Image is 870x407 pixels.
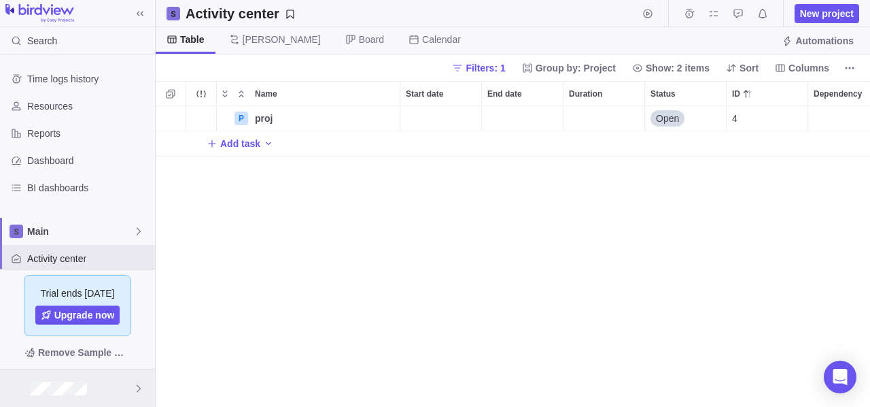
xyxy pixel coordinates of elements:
[217,106,400,131] div: Name
[645,106,726,131] div: Open
[650,87,676,101] span: Status
[234,112,248,125] div: P
[220,137,260,150] span: Add task
[156,106,870,407] div: grid
[422,33,461,46] span: Calendar
[569,87,602,101] span: Duration
[795,34,854,48] span: Automations
[727,106,807,131] div: 4
[186,106,217,131] div: Trouble indication
[824,361,856,393] div: Open Intercom Messenger
[729,10,748,21] a: Approval requests
[727,106,808,131] div: ID
[645,106,727,131] div: Status
[186,4,279,23] h2: Activity center
[646,61,710,75] span: Show: 2 items
[536,61,616,75] span: Group by: Project
[180,4,301,23] span: Save your current layout and filters as a View
[27,181,150,195] span: BI dashboards
[487,87,522,101] span: End date
[249,82,400,105] div: Name
[447,59,510,78] span: Filters: 1
[482,82,563,105] div: End date
[656,112,679,125] span: Open
[753,10,772,21] a: Notifications
[563,106,645,131] div: Duration
[180,33,205,46] span: Table
[400,82,481,105] div: Start date
[400,106,482,131] div: Start date
[814,87,862,101] span: Dependency
[263,134,274,153] span: Add activity
[161,84,180,103] span: Selection mode
[233,84,249,103] span: Collapse
[41,287,115,300] span: Trial ends [DATE]
[800,7,854,20] span: New project
[27,99,150,113] span: Resources
[249,106,400,131] div: proj
[217,84,233,103] span: Expand
[38,344,130,361] span: Remove Sample Data
[27,34,57,48] span: Search
[729,4,748,23] span: Approval requests
[840,59,859,78] span: More actions
[732,87,740,101] span: ID
[680,4,699,23] span: Time logs
[359,33,384,46] span: Board
[638,4,657,23] span: Start timer
[207,134,260,153] span: Add task
[27,72,150,86] span: Time logs history
[243,33,321,46] span: [PERSON_NAME]
[11,342,144,363] span: Remove Sample Data
[645,82,726,105] div: Status
[739,61,759,75] span: Sort
[54,308,115,322] span: Upgrade now
[255,112,273,125] span: proj
[769,59,835,78] span: Columns
[27,225,133,238] span: Main
[788,61,829,75] span: Columns
[776,31,859,50] span: Automations
[255,87,277,101] span: Name
[627,59,715,78] span: Show: 2 items
[680,10,699,21] a: Time logs
[35,306,120,325] a: Upgrade now
[563,82,644,105] div: Duration
[466,61,505,75] span: Filters: 1
[727,82,807,105] div: ID
[482,106,563,131] div: End date
[732,112,737,125] span: 4
[795,4,859,23] span: New project
[8,380,24,397] div: Cyber Shaykh
[5,4,74,23] img: logo
[704,4,723,23] span: My assignments
[704,10,723,21] a: My assignments
[753,4,772,23] span: Notifications
[720,59,764,78] span: Sort
[27,252,150,265] span: Activity center
[517,59,621,78] span: Group by: Project
[27,127,150,140] span: Reports
[406,87,443,101] span: Start date
[27,154,150,167] span: Dashboard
